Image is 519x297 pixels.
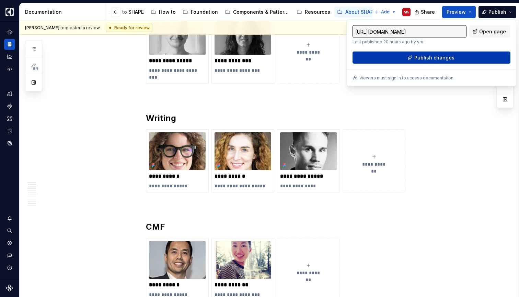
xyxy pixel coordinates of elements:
[414,54,454,61] span: Publish changes
[25,25,59,30] span: [PERSON_NAME]
[149,132,206,170] img: 7767e7bf-e28c-4a05-95da-fa44d452d031.png
[25,25,101,31] span: requested a review.
[4,125,15,136] a: Storybook stories
[4,39,15,50] a: Documentation
[4,51,15,62] a: Analytics
[106,24,152,32] div: Ready for review
[222,7,292,18] a: Components & Patterns
[191,9,218,15] div: Foundation
[345,9,376,15] div: About SHAPE
[215,132,271,170] img: 435ec525-fe4c-4031-b2cb-b70610431708.png
[4,225,15,236] button: Search ⌘K
[32,66,39,71] span: 64
[5,8,14,16] img: 1131f18f-9b94-42a4-847a-eabb54481545.png
[488,9,506,15] span: Publish
[334,7,379,18] a: About SHAPE
[442,6,476,18] button: Preview
[146,113,405,124] h2: Writing
[4,138,15,149] a: Data sources
[149,241,206,279] img: 4adcadfb-f22b-4acc-9e04-3cddada71b1b.jpeg
[381,9,390,15] span: Add
[294,7,333,18] a: Resources
[447,9,466,15] span: Preview
[479,28,506,35] span: Open page
[372,7,398,17] button: Add
[233,9,290,15] div: Components & Patterns
[6,285,13,291] svg: Supernova Logo
[404,9,410,15] div: MS
[478,6,516,18] button: Publish
[148,7,178,18] a: How to
[25,9,102,15] div: Documentation
[215,17,271,55] img: bca766de-1adc-461d-84c7-a3cad48d9821.png
[353,52,510,64] button: Publish changes
[159,9,176,15] div: How to
[4,26,15,37] a: Home
[305,9,330,15] div: Resources
[180,7,221,18] a: Foundation
[88,5,349,19] div: Page tree
[4,213,15,224] button: Notifications
[280,132,337,170] img: 2f26152e-1078-4d9e-a98e-0ca4e46f41b7.png
[469,25,510,38] a: Open page
[359,75,454,81] p: Viewers must sign in to access documentation.
[4,101,15,112] a: Components
[4,250,15,261] button: Contact support
[149,17,206,55] img: b476b08c-b605-4ef4-9c68-43d20346df73.png
[215,241,271,279] img: 73bc0ddc-513e-4346-9c13-1c8d101a0f99.jpeg
[146,221,405,232] h2: CMF
[4,88,15,99] a: Design tokens
[4,113,15,124] a: Assets
[4,64,15,75] a: Code automation
[421,9,435,15] span: Share
[4,238,15,249] a: Settings
[353,39,466,45] p: Last published 20 hours ago by you.
[411,6,439,18] button: Share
